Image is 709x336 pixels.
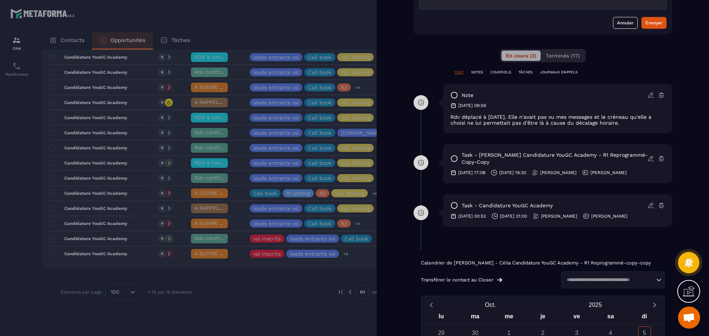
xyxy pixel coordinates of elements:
[458,311,492,324] div: ma
[506,53,536,59] span: En cours (3)
[458,170,485,176] p: [DATE] 17:08
[594,311,628,324] div: sa
[590,170,627,176] p: [PERSON_NAME]
[641,17,667,29] button: Envoyer
[424,300,438,310] button: Previous month
[541,51,584,61] button: Terminés (17)
[540,70,578,75] p: JOURNAUX D'APPELS
[645,19,662,27] div: Envoyer
[627,311,661,324] div: di
[471,70,483,75] p: NOTES
[490,70,511,75] p: COURRIELS
[421,260,665,266] p: Calendrier de [PERSON_NAME] - Célia Candidature YouGC Academy - R1 Reprogrammé-copy-copy
[543,298,648,311] button: Open years overlay
[591,213,627,219] p: [PERSON_NAME]
[499,170,526,176] p: [DATE] 19:30
[560,311,594,324] div: ve
[458,103,486,108] p: [DATE] 09:59
[451,114,665,126] p: Rdv déplacé à [DATE]. Elle n'avait pas vu mes messages et le créneau qu'elle a choisi ne lui perm...
[462,92,473,99] p: note
[518,70,532,75] p: TÂCHES
[540,170,576,176] p: [PERSON_NAME]
[501,51,541,61] button: En cours (3)
[678,306,700,329] div: Ouvrir le chat
[564,276,654,284] input: Search for option
[438,298,543,311] button: Open months overlay
[526,311,560,324] div: je
[421,277,493,283] p: Transférer le contact au Closer
[541,213,577,219] p: [PERSON_NAME]
[462,202,553,209] p: task - Candidature YouGC Academy
[462,152,648,166] p: task - [PERSON_NAME] Candidature YouGC Academy - R1 Reprogrammé-copy-copy
[613,17,638,29] button: Annuler
[561,271,665,288] div: Search for option
[492,311,526,324] div: me
[648,300,661,310] button: Next month
[458,213,486,219] p: [DATE] 00:52
[500,213,527,219] p: [DATE] 21:00
[454,70,464,75] p: TOUT
[546,53,580,59] span: Terminés (17)
[424,311,458,324] div: lu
